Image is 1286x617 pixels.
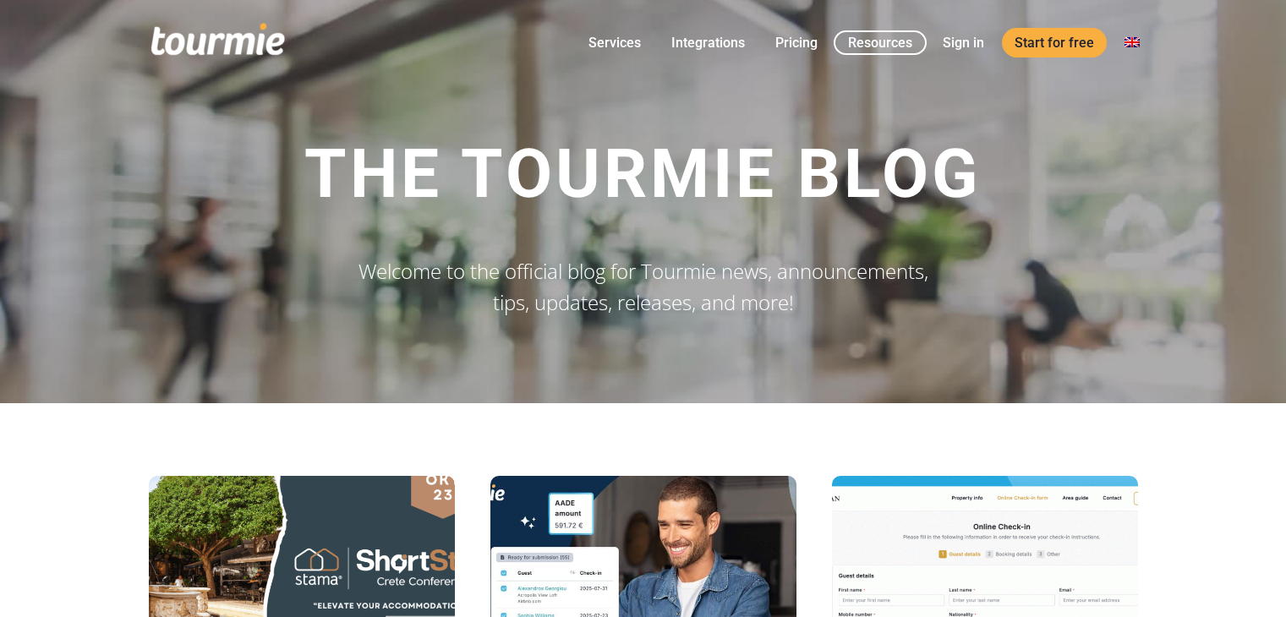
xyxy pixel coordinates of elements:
a: Sign in [930,32,997,53]
a: Services [576,32,654,53]
a: Integrations [659,32,758,53]
span: Welcome to the official blog for Tourmie news, announcements, tips, updates, releases, and more! [358,257,928,316]
a: Pricing [763,32,830,53]
span: The Tourmie Blog [304,134,982,214]
a: Resources [834,30,927,55]
a: Start for free [1002,28,1107,57]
